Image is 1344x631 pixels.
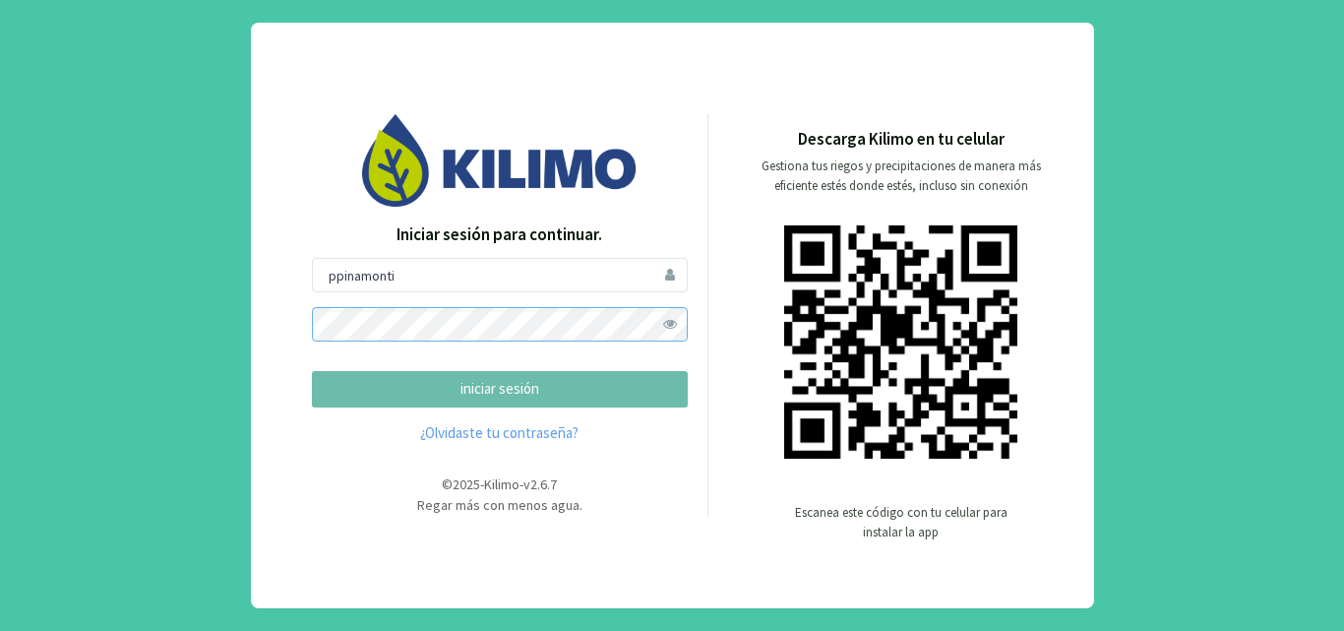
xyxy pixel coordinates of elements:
[312,258,688,292] input: Usuario
[784,225,1017,459] img: qr code
[329,378,671,401] p: iniciar sesión
[312,222,688,248] p: Iniciar sesión para continuar.
[480,475,484,493] span: -
[519,475,523,493] span: -
[750,157,1053,196] p: Gestiona tus riegos y precipitaciones de manera más eficiente estés donde estés, incluso sin cone...
[793,503,1009,542] p: Escanea este código con tu celular para instalar la app
[523,475,557,493] span: v2.6.7
[442,475,453,493] span: ©
[312,422,688,445] a: ¿Olvidaste tu contraseña?
[453,475,480,493] span: 2025
[417,496,582,514] span: Regar más con menos agua.
[312,371,688,408] button: iniciar sesión
[362,114,638,206] img: Image
[484,475,519,493] span: Kilimo
[798,127,1005,153] p: Descarga Kilimo en tu celular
